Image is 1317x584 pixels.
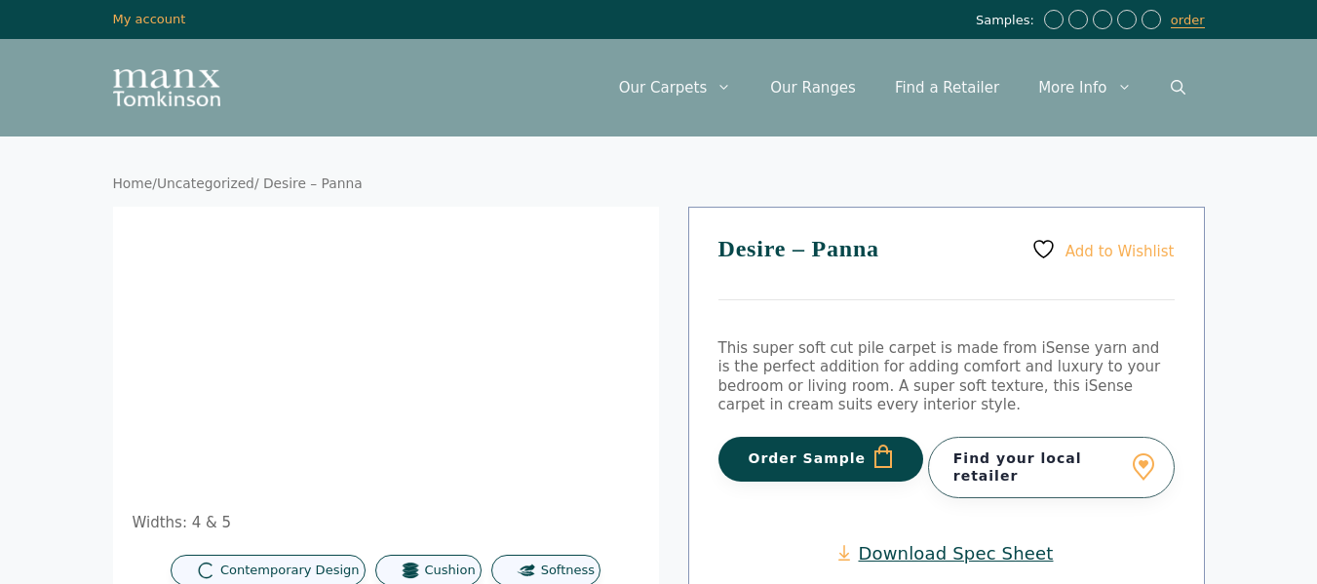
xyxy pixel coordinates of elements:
a: My account [113,12,186,26]
a: Download Spec Sheet [838,542,1053,565]
h1: Desire – Panna [718,237,1175,300]
nav: Breadcrumb [113,175,1205,193]
span: Samples: [976,13,1039,29]
a: More Info [1019,58,1150,117]
span: Add to Wishlist [1065,242,1175,259]
a: Open Search Bar [1151,58,1205,117]
a: Find a Retailer [875,58,1019,117]
a: order [1171,13,1205,28]
a: Uncategorized [157,175,254,191]
button: Order Sample [718,437,924,482]
p: This super soft cut pile carpet is made from iSense yarn and is the perfect addition for adding c... [718,339,1175,415]
a: Add to Wishlist [1031,237,1174,261]
p: Widths: 4 & 5 [133,514,639,533]
span: Softness [541,563,595,579]
a: Our Ranges [751,58,875,117]
nav: Primary [600,58,1205,117]
img: Manx Tomkinson [113,69,220,106]
span: Contemporary Design [220,563,360,579]
a: Find your local retailer [928,437,1175,497]
span: Cushion [425,563,476,579]
a: Our Carpets [600,58,752,117]
a: Home [113,175,153,191]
